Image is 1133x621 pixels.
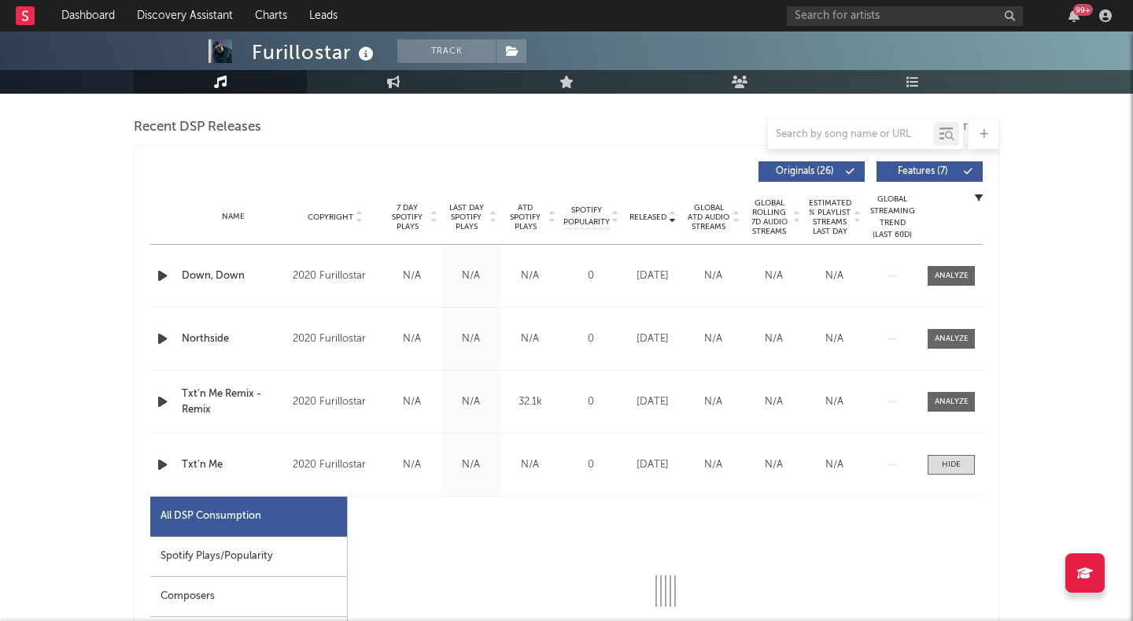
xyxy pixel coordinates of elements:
[182,386,285,417] a: Txt'n Me Remix - Remix
[808,457,861,473] div: N/A
[504,203,546,231] span: ATD Spotify Plays
[887,167,959,176] span: Features ( 7 )
[747,457,800,473] div: N/A
[687,268,740,284] div: N/A
[687,457,740,473] div: N/A
[877,161,983,182] button: Features(7)
[293,393,378,412] div: 2020 Furillostar
[747,331,800,347] div: N/A
[386,268,437,284] div: N/A
[869,194,916,241] div: Global Streaming Trend (Last 60D)
[768,128,934,141] input: Search by song name or URL
[687,394,740,410] div: N/A
[397,39,496,63] button: Track
[386,457,437,473] div: N/A
[445,268,496,284] div: N/A
[563,394,618,410] div: 0
[150,577,347,617] div: Composers
[182,331,285,347] a: Northside
[563,331,618,347] div: 0
[1073,4,1093,16] div: 99 +
[769,167,841,176] span: Originals ( 26 )
[1068,9,1079,22] button: 99+
[563,268,618,284] div: 0
[445,331,496,347] div: N/A
[445,203,487,231] span: Last Day Spotify Plays
[293,456,378,475] div: 2020 Furillostar
[687,203,730,231] span: Global ATD Audio Streams
[747,268,800,284] div: N/A
[626,331,679,347] div: [DATE]
[629,213,666,222] span: Released
[626,457,679,473] div: [DATE]
[808,198,851,236] span: Estimated % Playlist Streams Last Day
[161,507,261,526] div: All DSP Consumption
[445,457,496,473] div: N/A
[626,394,679,410] div: [DATE]
[293,267,378,286] div: 2020 Furillostar
[182,211,285,223] div: Name
[808,394,861,410] div: N/A
[747,198,791,236] span: Global Rolling 7D Audio Streams
[445,394,496,410] div: N/A
[252,39,378,65] div: Furillostar
[293,330,378,349] div: 2020 Furillostar
[808,268,861,284] div: N/A
[504,331,555,347] div: N/A
[563,457,618,473] div: 0
[808,331,861,347] div: N/A
[308,213,353,222] span: Copyright
[787,6,1023,26] input: Search for artists
[504,394,555,410] div: 32.1k
[150,497,347,537] div: All DSP Consumption
[182,268,285,284] a: Down, Down
[386,394,437,410] div: N/A
[386,331,437,347] div: N/A
[563,205,610,228] span: Spotify Popularity
[626,268,679,284] div: [DATE]
[386,203,428,231] span: 7 Day Spotify Plays
[758,161,865,182] button: Originals(26)
[504,268,555,284] div: N/A
[747,394,800,410] div: N/A
[687,331,740,347] div: N/A
[504,457,555,473] div: N/A
[150,537,347,577] div: Spotify Plays/Popularity
[182,457,285,473] a: Txt'n Me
